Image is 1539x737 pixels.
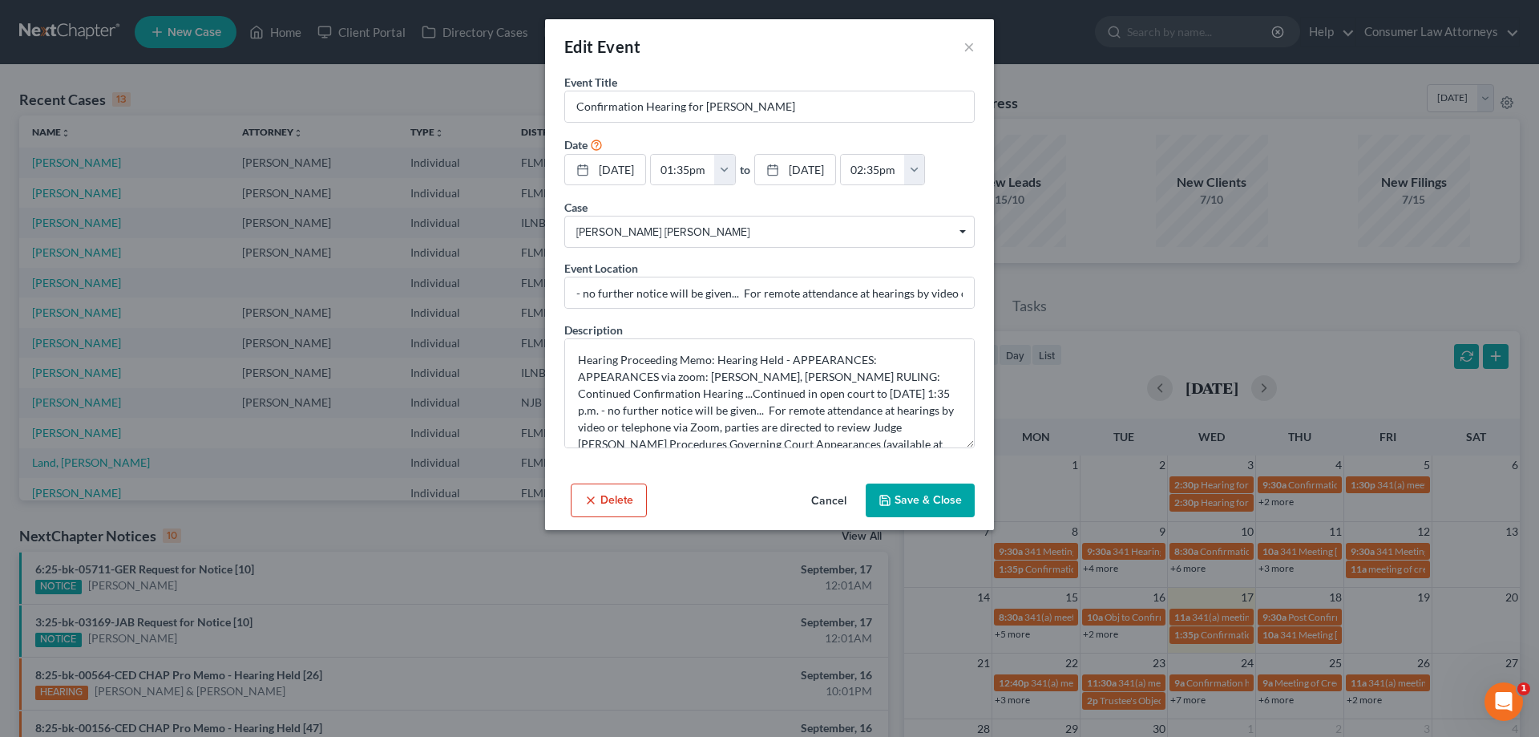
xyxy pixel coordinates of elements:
[576,224,963,241] span: [PERSON_NAME] [PERSON_NAME]
[564,260,638,277] label: Event Location
[866,484,975,517] button: Save & Close
[755,155,835,185] a: [DATE]
[1484,682,1523,721] iframe: Intercom live chat
[564,322,623,338] label: Description
[564,75,617,89] span: Event Title
[651,155,715,185] input: -- : --
[565,91,974,122] input: Enter event name...
[841,155,905,185] input: -- : --
[564,136,588,153] label: Date
[564,216,975,248] span: Select box activate
[740,161,750,178] label: to
[571,484,647,517] button: Delete
[1517,682,1530,695] span: 1
[564,37,640,56] span: Edit Event
[798,485,859,517] button: Cancel
[963,37,975,56] button: ×
[565,155,645,185] a: [DATE]
[564,199,588,216] label: Case
[565,277,974,308] input: Enter location...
